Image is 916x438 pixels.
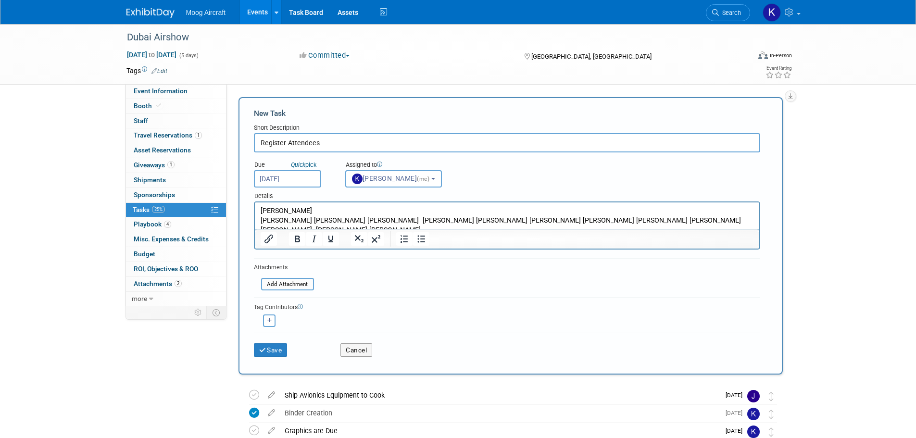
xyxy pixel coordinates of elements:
[126,143,226,158] a: Asset Reservations
[413,232,429,246] button: Bullet list
[126,232,226,247] a: Misc. Expenses & Credits
[280,387,720,403] div: Ship Avionics Equipment to Cook
[126,217,226,232] a: Playbook4
[351,232,367,246] button: Subscript
[132,295,147,302] span: more
[291,161,305,168] i: Quick
[306,232,322,246] button: Italic
[134,220,171,228] span: Playbook
[769,410,774,419] i: Move task
[126,188,226,202] a: Sponsorships
[254,170,321,188] input: Due Date
[126,50,177,59] span: [DATE] [DATE]
[769,427,774,437] i: Move task
[126,292,226,306] a: more
[719,9,741,16] span: Search
[263,426,280,435] a: edit
[263,409,280,417] a: edit
[175,280,182,287] span: 2
[126,262,226,276] a: ROI, Objectives & ROO
[769,392,774,401] i: Move task
[747,390,760,402] img: Josh Maday
[126,128,226,143] a: Travel Reservations1
[693,50,792,64] div: Event Format
[151,68,167,75] a: Edit
[763,3,781,22] img: Kelsey Blackley
[134,117,148,125] span: Staff
[352,175,431,182] span: [PERSON_NAME]
[126,277,226,291] a: Attachments2
[254,188,760,201] div: Details
[726,427,747,434] span: [DATE]
[126,66,167,75] td: Tags
[134,87,188,95] span: Event Information
[167,161,175,168] span: 1
[126,173,226,188] a: Shipments
[124,29,736,46] div: Dubai Airshow
[133,206,165,213] span: Tasks
[254,263,314,272] div: Attachments
[126,8,175,18] img: ExhibitDay
[126,99,226,113] a: Booth
[323,232,339,246] button: Underline
[747,425,760,438] img: Kathryn Germony
[726,392,747,399] span: [DATE]
[126,203,226,217] a: Tasks25%
[134,191,175,199] span: Sponsorships
[769,52,792,59] div: In-Person
[134,161,175,169] span: Giveaways
[531,53,652,60] span: [GEOGRAPHIC_DATA], [GEOGRAPHIC_DATA]
[254,108,760,119] div: New Task
[289,161,318,169] a: Quickpick
[156,103,161,108] i: Booth reservation complete
[134,176,166,184] span: Shipments
[706,4,750,21] a: Search
[186,9,226,16] span: Moog Aircraft
[126,247,226,262] a: Budget
[190,306,207,319] td: Personalize Event Tab Strip
[195,132,202,139] span: 1
[254,133,760,152] input: Name of task or a short description
[263,391,280,400] a: edit
[726,410,747,416] span: [DATE]
[152,206,165,213] span: 25%
[296,50,353,61] button: Committed
[417,175,429,182] span: (me)
[255,202,759,229] iframe: Rich Text Area
[134,102,163,110] span: Booth
[6,4,499,13] p: [PERSON_NAME]
[147,51,156,59] span: to
[758,51,768,59] img: Format-Inperson.png
[747,408,760,420] img: Kelsey Blackley
[134,235,209,243] span: Misc. Expenses & Credits
[134,280,182,288] span: Attachments
[206,306,226,319] td: Toggle Event Tabs
[254,124,760,133] div: Short Description
[254,343,288,357] button: Save
[134,131,202,139] span: Travel Reservations
[126,158,226,173] a: Giveaways1
[345,170,442,188] button: [PERSON_NAME](me)
[396,232,413,246] button: Numbered list
[261,232,277,246] button: Insert/edit link
[6,13,499,33] p: [PERSON_NAME] [PERSON_NAME] [PERSON_NAME] [PERSON_NAME] [PERSON_NAME] [PERSON_NAME] [PERSON_NAME]...
[765,66,791,71] div: Event Rating
[134,146,191,154] span: Asset Reservations
[254,161,331,170] div: Due
[345,161,461,170] div: Assigned to
[164,221,171,228] span: 4
[368,232,384,246] button: Superscript
[280,405,720,421] div: Binder Creation
[5,4,500,32] body: Rich Text Area. Press ALT-0 for help.
[289,232,305,246] button: Bold
[134,265,198,273] span: ROI, Objectives & ROO
[126,84,226,99] a: Event Information
[340,343,372,357] button: Cancel
[254,301,760,312] div: Tag Contributors
[126,114,226,128] a: Staff
[178,52,199,59] span: (5 days)
[134,250,155,258] span: Budget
